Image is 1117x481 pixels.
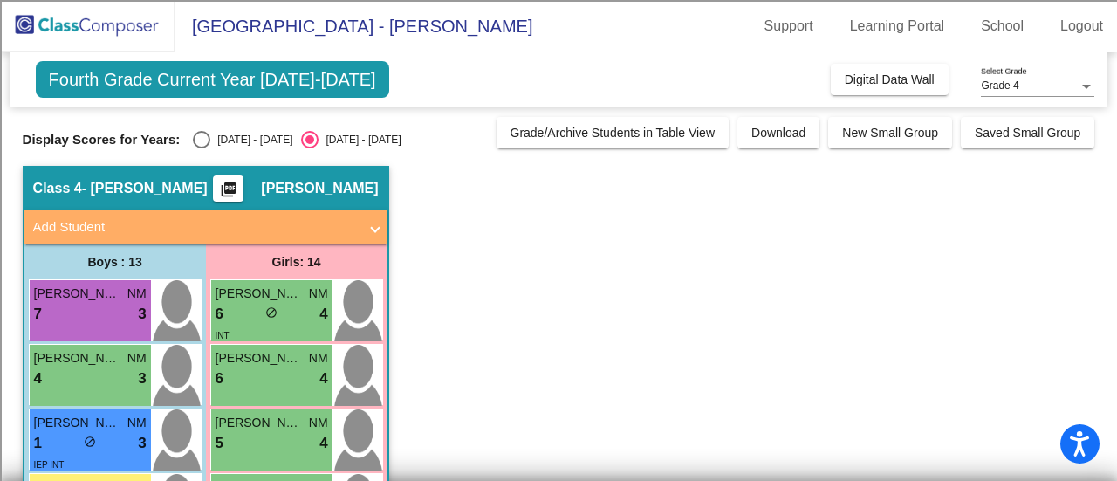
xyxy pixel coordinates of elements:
span: Digital Data Wall [845,72,935,86]
div: DELETE [7,402,1110,418]
span: do_not_disturb_alt [84,436,96,448]
span: 5 [216,432,223,455]
span: INT [216,331,230,340]
span: Grade 4 [981,79,1018,92]
div: Sort A > Z [7,7,1110,23]
span: [PERSON_NAME] [216,285,303,303]
span: 6 [216,303,223,326]
span: 4 [319,303,327,326]
div: Newspaper [7,258,1110,274]
span: 4 [34,368,42,390]
div: SAVE AND GO HOME [7,387,1110,402]
span: [PERSON_NAME] [261,180,378,197]
div: Print [7,180,1110,196]
span: IEP INT [34,460,65,470]
span: 3 [138,432,146,455]
div: Search for Source [7,211,1110,227]
span: [PERSON_NAME] [34,349,121,368]
div: Boys : 13 [24,244,206,279]
mat-radio-group: Select an option [193,131,401,148]
span: Fourth Grade Current Year [DATE]-[DATE] [36,61,389,98]
mat-panel-title: Add Student [33,217,358,237]
span: NM [127,349,147,368]
span: NM [309,285,328,303]
div: Sign out [7,86,1110,101]
div: Delete [7,54,1110,70]
span: 6 [216,368,223,390]
span: [PERSON_NAME] [34,414,121,432]
div: TODO: put dlg title [7,306,1110,321]
button: New Small Group [828,117,952,148]
div: Move to ... [7,418,1110,434]
span: Class 4 [33,180,82,197]
button: Download [737,117,819,148]
button: Digital Data Wall [831,64,949,95]
div: Move To ... [7,38,1110,54]
mat-icon: picture_as_pdf [218,181,239,205]
div: [DATE] - [DATE] [210,132,292,148]
div: Journal [7,227,1110,243]
div: Home [7,434,1110,450]
div: [DATE] - [DATE] [319,132,401,148]
span: New Small Group [842,126,938,140]
div: Rename Outline [7,148,1110,164]
div: Delete [7,133,1110,148]
span: 3 [138,368,146,390]
span: do_not_disturb_alt [265,306,278,319]
span: [PERSON_NAME] [216,414,303,432]
div: Girls: 14 [206,244,387,279]
span: 4 [319,368,327,390]
div: MOVE [7,465,1110,481]
span: NM [127,414,147,432]
div: Magazine [7,243,1110,258]
span: - [PERSON_NAME] [82,180,208,197]
span: [PERSON_NAME] [216,349,303,368]
span: Display Scores for Years: [23,132,181,148]
span: NM [127,285,147,303]
span: 3 [138,303,146,326]
span: NM [309,414,328,432]
span: Download [751,126,805,140]
span: 4 [319,432,327,455]
button: Saved Small Group [961,117,1094,148]
div: Add Outline Template [7,196,1110,211]
div: Television/Radio [7,274,1110,290]
div: ??? [7,355,1110,371]
button: Grade/Archive Students in Table View [497,117,730,148]
div: Download [7,164,1110,180]
span: 1 [34,432,42,455]
div: Move To ... [7,117,1110,133]
span: [PERSON_NAME] [34,285,121,303]
button: Print Students Details [213,175,243,202]
div: This outline has no content. Would you like to delete it? [7,371,1110,387]
div: Options [7,70,1110,86]
mat-expansion-panel-header: Add Student [24,210,387,244]
div: CANCEL [7,450,1110,465]
span: NM [309,349,328,368]
div: Sort New > Old [7,23,1110,38]
span: Grade/Archive Students in Table View [511,126,716,140]
div: CANCEL [7,340,1110,355]
div: Visual Art [7,290,1110,306]
div: Rename [7,101,1110,117]
span: Saved Small Group [975,126,1080,140]
span: 7 [34,303,42,326]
